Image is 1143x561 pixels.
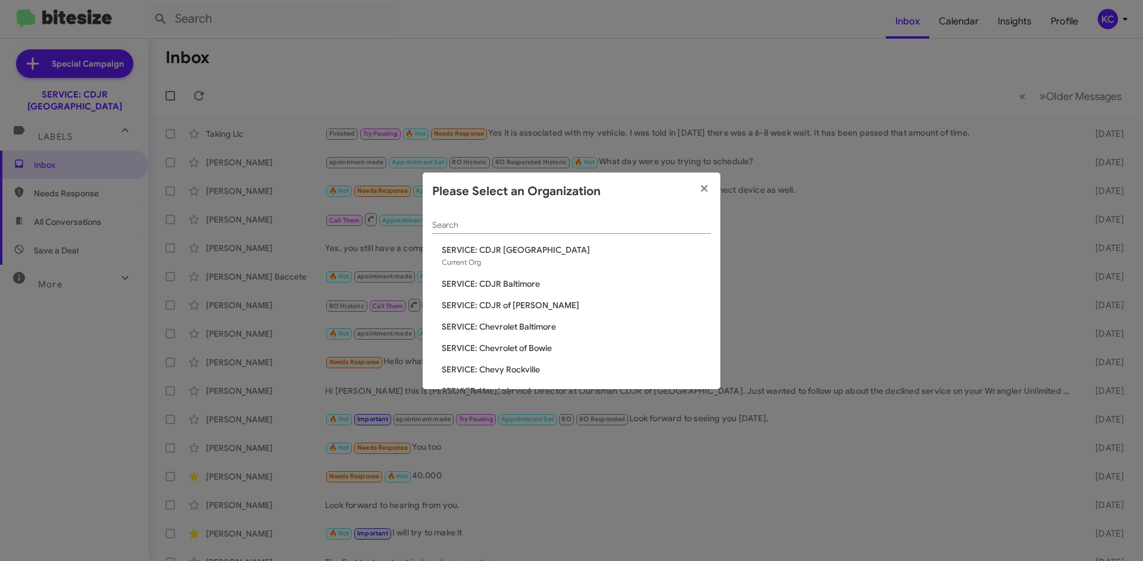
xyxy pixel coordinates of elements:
[442,385,711,397] span: SERVICE: Honda Laurel
[442,299,711,311] span: SERVICE: CDJR of [PERSON_NAME]
[442,342,711,354] span: SERVICE: Chevrolet of Bowie
[442,321,711,333] span: SERVICE: Chevrolet Baltimore
[432,182,601,201] h2: Please Select an Organization
[442,363,711,375] span: SERVICE: Chevy Rockville
[442,258,481,267] span: Current Org
[442,244,711,256] span: SERVICE: CDJR [GEOGRAPHIC_DATA]
[442,278,711,290] span: SERVICE: CDJR Baltimore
